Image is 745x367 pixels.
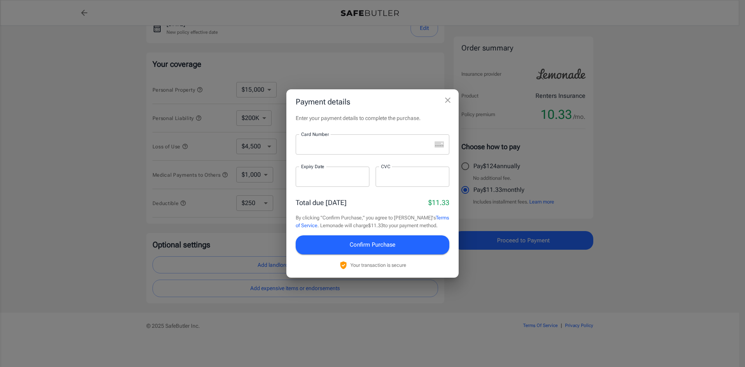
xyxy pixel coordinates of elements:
iframe: Secure CVC input frame [381,173,444,181]
a: Terms of Service [296,215,449,228]
label: Card Number [301,131,329,137]
span: Confirm Purchase [350,240,395,250]
p: Enter your payment details to complete the purchase. [296,114,449,122]
p: Total due [DATE] [296,197,347,208]
h2: Payment details [286,89,459,114]
button: Confirm Purchase [296,235,449,254]
p: $11.33 [428,197,449,208]
iframe: Secure expiration date input frame [301,173,364,181]
label: Expiry Date [301,163,324,170]
p: By clicking "Confirm Purchase," you agree to [PERSON_NAME]'s . Lemonade will charge $11.33 to you... [296,214,449,229]
p: Your transaction is secure [350,261,406,269]
svg: unknown [435,141,444,148]
button: close [440,92,456,108]
label: CVC [381,163,390,170]
iframe: Secure card number input frame [301,141,431,148]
